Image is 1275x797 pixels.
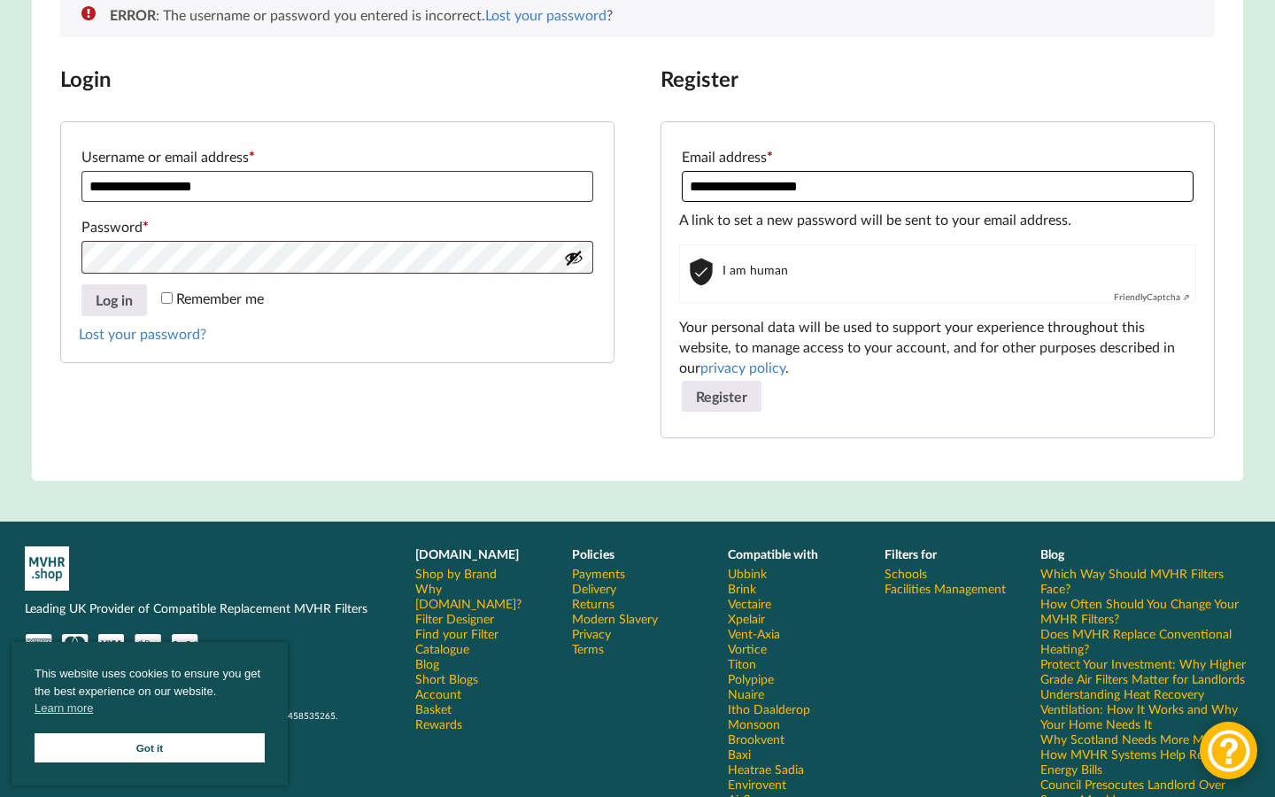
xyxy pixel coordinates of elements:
a: Vectaire [728,596,771,611]
a: Polypipe [728,671,774,686]
p: Leading UK Provider of Compatible Replacement MVHR Filters [25,600,390,617]
a: Got it cookie [35,733,265,762]
input: Remember me [161,292,173,304]
a: Basket [415,701,452,716]
a: Nuaire [728,686,764,701]
a: Heatrae Sadia [728,762,804,777]
a: Vent-Axia [728,626,780,641]
p: A link to set a new password will be sent to your email address. [679,210,1196,230]
a: Which Way Should MVHR Filters Face? [1040,566,1250,596]
a: Delivery [572,581,616,596]
a: Itho Daalderop [728,701,810,716]
button: Log in [81,284,147,316]
b: Blog [1040,546,1064,561]
h2: Register [661,66,1215,93]
a: Facilities Management [885,581,1006,596]
li: : The username or password you entered is incorrect. ? [110,6,1186,23]
a: Xpelair [728,611,765,626]
a: Shop by Brand [415,566,497,581]
h2: Login [60,66,614,93]
a: Modern Slavery [572,611,658,626]
a: privacy policy [700,359,785,375]
a: Understanding Heat Recovery Ventilation: How It Works and Why Your Home Needs It [1040,686,1250,731]
a: Vortice [728,641,767,656]
a: cookies - Learn more [35,700,93,717]
a: Protect Your Investment: Why Higher Grade Air Filters Matter for Landlords [1040,656,1250,686]
span: I am human [722,263,1190,278]
a: Catalogue [415,641,469,656]
a: Terms [572,641,604,656]
a: Brink [728,581,756,596]
span: Remember me [176,290,264,306]
b: Policies [572,546,614,561]
span: This website uses cookies to ensure you get the best experience on our website. [35,665,265,722]
a: Find your Filter [415,626,498,641]
a: Schools [885,566,927,581]
img: mvhr-inverted.png [25,546,69,591]
div: cookieconsent [12,642,288,785]
a: Account [415,686,461,701]
a: Filter Designer [415,611,494,626]
b: Filters for [885,546,937,561]
a: Short Blogs [415,671,478,686]
strong: ERROR [110,6,156,23]
label: Username or email address [81,143,593,171]
a: Returns [572,596,614,611]
a: Titon [728,656,756,671]
a: Why [DOMAIN_NAME]? [415,581,547,611]
p: Your personal data will be used to support your experience throughout this website, to manage acc... [679,317,1196,378]
a: Baxi [728,747,751,762]
label: Email address [682,143,1194,171]
b: Compatible with [728,546,818,561]
label: Password [81,213,593,241]
a: Monsoon [728,716,780,731]
button: Show password [564,248,583,267]
a: How Often Should You Change Your MVHR Filters? [1040,596,1250,626]
a: Lost your password? [79,325,206,342]
a: Brookvent [728,731,784,747]
a: FriendlyCaptcha ⇗ [1114,291,1190,302]
b: Friendly [1114,291,1147,302]
a: Blog [415,656,439,671]
a: Envirovent [728,777,786,792]
a: Does MVHR Replace Conventional Heating? [1040,626,1250,656]
a: Lost your password [485,6,607,23]
a: Payments [572,566,625,581]
b: [DOMAIN_NAME] [415,546,519,561]
a: Privacy [572,626,611,641]
a: Why Scotland Needs More MVHR [1040,731,1230,747]
a: Rewards [415,716,462,731]
a: Ubbink [728,566,767,581]
button: Register [682,381,761,413]
a: How MVHR Systems Help Reduce Energy Bills [1040,747,1250,777]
